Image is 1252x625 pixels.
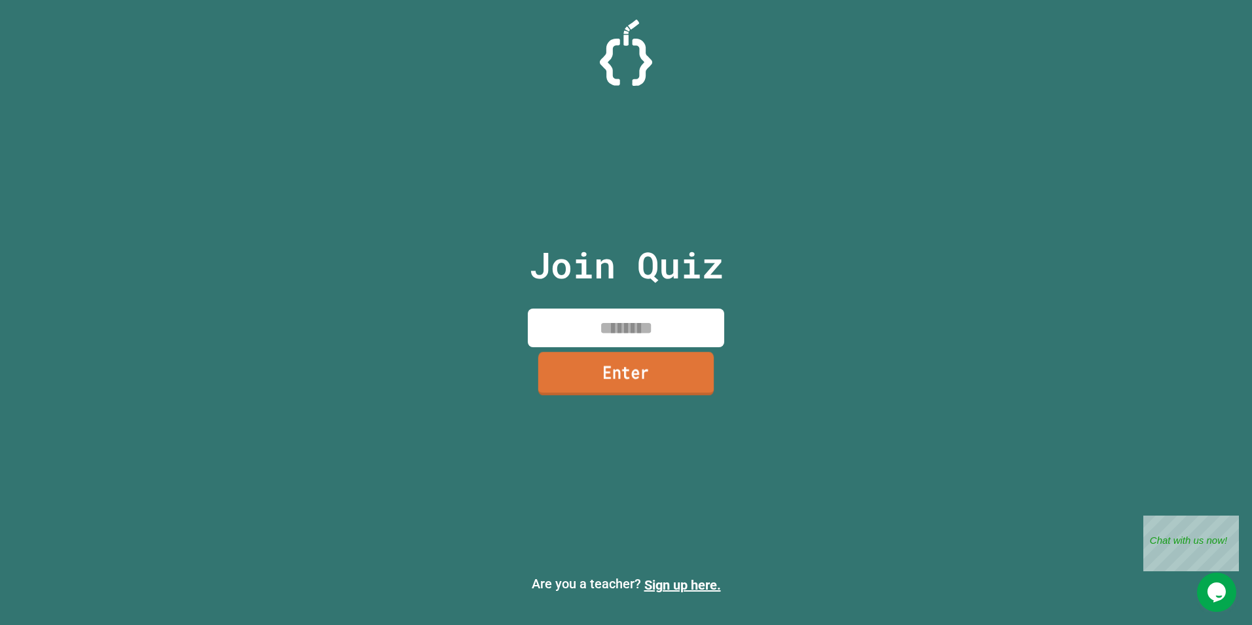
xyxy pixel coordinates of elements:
iframe: chat widget [1197,573,1239,612]
a: Enter [538,352,714,396]
p: Are you a teacher? [10,574,1242,595]
img: Logo.svg [600,20,652,86]
a: Sign up here. [644,577,721,593]
p: Join Quiz [529,238,724,292]
iframe: chat widget [1143,516,1239,571]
